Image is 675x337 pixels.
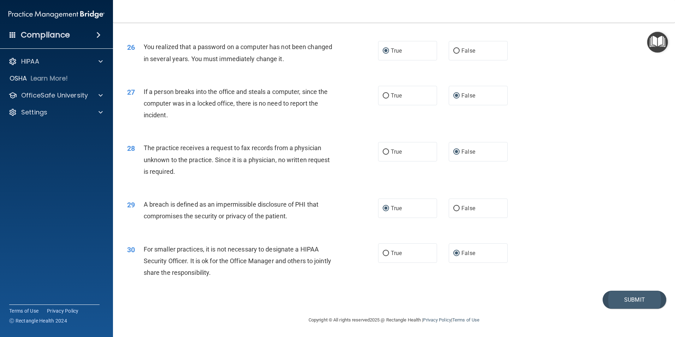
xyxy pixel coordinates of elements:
[21,30,70,40] h4: Compliance
[144,144,330,175] span: The practice receives a request to fax records from a physician unknown to the practice. Since it...
[461,92,475,99] span: False
[127,246,135,254] span: 30
[21,108,47,117] p: Settings
[127,201,135,209] span: 29
[31,74,68,83] p: Learn More!
[47,307,79,314] a: Privacy Policy
[127,88,135,96] span: 27
[383,149,389,155] input: True
[391,205,402,212] span: True
[461,205,475,212] span: False
[21,91,88,100] p: OfficeSafe University
[8,91,103,100] a: OfficeSafe University
[8,57,103,66] a: HIPAA
[144,201,318,220] span: A breach is defined as an impermissible disclosure of PHI that compromises the security or privac...
[21,57,39,66] p: HIPAA
[453,206,460,211] input: False
[461,148,475,155] span: False
[8,108,103,117] a: Settings
[640,288,667,315] iframe: Drift Widget Chat Controller
[453,251,460,256] input: False
[383,206,389,211] input: True
[391,148,402,155] span: True
[265,309,523,331] div: Copyright © All rights reserved 2025 @ Rectangle Health | |
[383,48,389,54] input: True
[9,307,38,314] a: Terms of Use
[144,88,328,119] span: If a person breaks into the office and steals a computer, since the computer was in a locked offi...
[423,317,451,323] a: Privacy Policy
[391,47,402,54] span: True
[391,250,402,256] span: True
[383,93,389,99] input: True
[453,48,460,54] input: False
[461,250,475,256] span: False
[144,43,332,62] span: You realized that a password on a computer has not been changed in several years. You must immedi...
[10,74,27,83] p: OSHA
[453,93,460,99] input: False
[144,246,331,276] span: For smaller practices, it is not necessary to designate a HIPAA Security Officer. It is ok for th...
[9,317,67,324] span: Ⓒ Rectangle Health 2024
[603,291,666,309] button: Submit
[453,149,460,155] input: False
[127,43,135,52] span: 26
[647,32,668,53] button: Open Resource Center
[461,47,475,54] span: False
[127,144,135,153] span: 28
[8,7,104,22] img: PMB logo
[383,251,389,256] input: True
[391,92,402,99] span: True
[452,317,479,323] a: Terms of Use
